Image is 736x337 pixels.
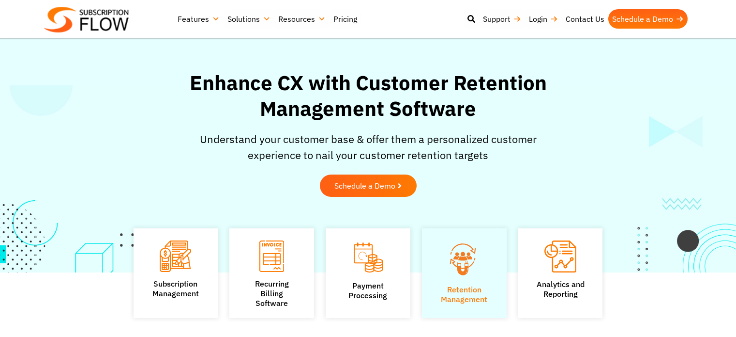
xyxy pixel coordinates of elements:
[274,9,330,29] a: Resources
[160,241,191,272] img: Subscription Management icon
[479,9,525,29] a: Support
[192,131,545,163] p: Understand your customer base & offer them a personalized customer experience to nail your custom...
[330,9,361,29] a: Pricing
[320,175,417,197] a: Schedule a Demo
[441,285,487,304] a: Retention Management
[562,9,608,29] a: Contact Us
[348,281,387,300] a: PaymentProcessing
[224,9,274,29] a: Solutions
[525,9,562,29] a: Login
[259,241,284,272] img: Recurring Billing Software icon
[537,279,585,299] a: Analytics andReporting
[436,241,492,277] img: Retention Management icon
[352,241,384,274] img: Payment Processing icon
[608,9,688,29] a: Schedule a Demo
[544,241,576,273] img: Analytics and Reporting icon
[174,9,224,29] a: Features
[167,70,569,121] h1: Enhance CX with Customer Retention Management Software
[152,279,199,298] a: SubscriptionManagement
[44,7,129,32] img: Subscriptionflow
[334,182,395,190] span: Schedule a Demo
[255,279,289,308] a: Recurring Billing Software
